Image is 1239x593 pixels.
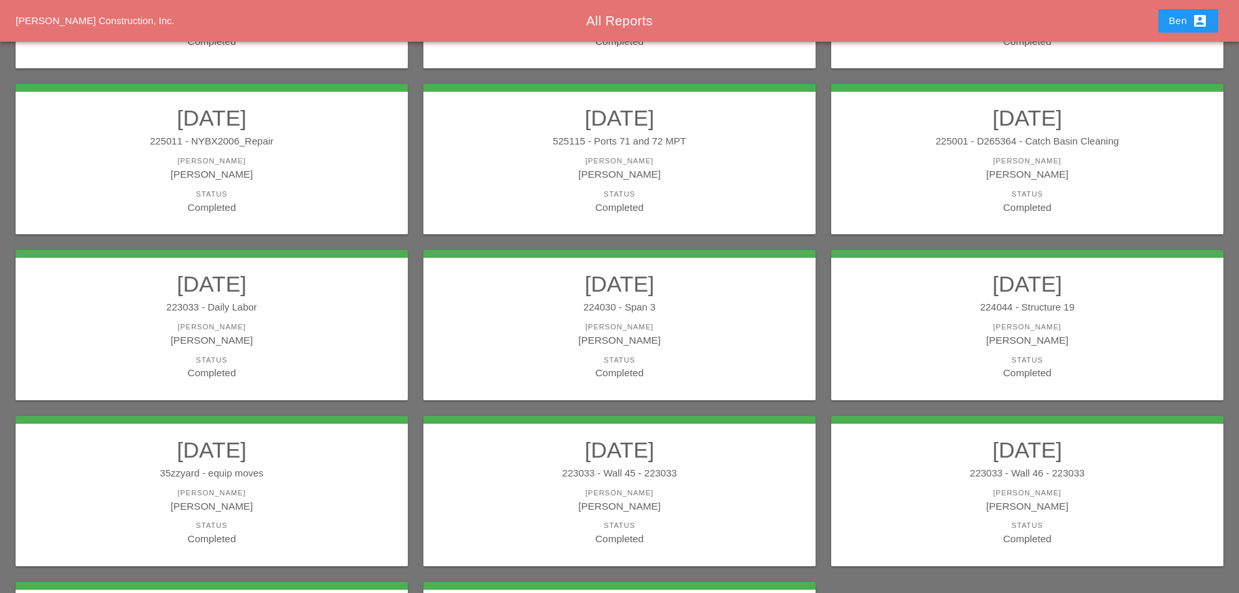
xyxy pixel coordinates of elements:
[29,156,395,167] div: [PERSON_NAME]
[844,488,1210,499] div: [PERSON_NAME]
[29,189,395,200] div: Status
[29,355,395,366] div: Status
[844,437,1210,463] h2: [DATE]
[29,134,395,149] div: 225011 - NYBX2006_Repair
[436,105,803,214] a: [DATE]525115 - Ports 71 and 72 MPT[PERSON_NAME][PERSON_NAME]StatusCompleted
[29,488,395,499] div: [PERSON_NAME]
[436,134,803,149] div: 525115 - Ports 71 and 72 MPT
[436,437,803,546] a: [DATE]223033 - Wall 45 - 223033[PERSON_NAME][PERSON_NAME]StatusCompleted
[844,322,1210,333] div: [PERSON_NAME]
[29,200,395,215] div: Completed
[436,520,803,531] div: Status
[436,466,803,481] div: 223033 - Wall 45 - 223033
[29,167,395,182] div: [PERSON_NAME]
[436,271,803,380] a: [DATE]224030 - Span 3[PERSON_NAME][PERSON_NAME]StatusCompleted
[844,167,1210,182] div: [PERSON_NAME]
[844,105,1210,214] a: [DATE]225001 - D265364 - Catch Basin Cleaning[PERSON_NAME][PERSON_NAME]StatusCompleted
[29,271,395,297] h2: [DATE]
[844,531,1210,546] div: Completed
[29,365,395,380] div: Completed
[844,333,1210,348] div: [PERSON_NAME]
[436,300,803,315] div: 224030 - Span 3
[29,322,395,333] div: [PERSON_NAME]
[29,333,395,348] div: [PERSON_NAME]
[29,437,395,463] h2: [DATE]
[844,271,1210,380] a: [DATE]224044 - Structure 19[PERSON_NAME][PERSON_NAME]StatusCompleted
[436,488,803,499] div: [PERSON_NAME]
[29,466,395,481] div: 35zzyard - equip moves
[436,200,803,215] div: Completed
[844,499,1210,514] div: [PERSON_NAME]
[436,189,803,200] div: Status
[844,271,1210,297] h2: [DATE]
[436,271,803,297] h2: [DATE]
[844,300,1210,315] div: 224044 - Structure 19
[436,156,803,167] div: [PERSON_NAME]
[436,499,803,514] div: [PERSON_NAME]
[436,322,803,333] div: [PERSON_NAME]
[1158,9,1218,33] button: Ben
[436,531,803,546] div: Completed
[29,271,395,380] a: [DATE]223033 - Daily Labor[PERSON_NAME][PERSON_NAME]StatusCompleted
[16,15,174,26] a: [PERSON_NAME] Construction, Inc.
[844,437,1210,546] a: [DATE]223033 - Wall 46 - 223033[PERSON_NAME][PERSON_NAME]StatusCompleted
[436,167,803,182] div: [PERSON_NAME]
[844,365,1210,380] div: Completed
[436,105,803,131] h2: [DATE]
[844,355,1210,366] div: Status
[29,437,395,546] a: [DATE]35zzyard - equip moves[PERSON_NAME][PERSON_NAME]StatusCompleted
[844,520,1210,531] div: Status
[29,300,395,315] div: 223033 - Daily Labor
[844,189,1210,200] div: Status
[844,466,1210,481] div: 223033 - Wall 46 - 223033
[844,156,1210,167] div: [PERSON_NAME]
[29,105,395,214] a: [DATE]225011 - NYBX2006_Repair[PERSON_NAME][PERSON_NAME]StatusCompleted
[844,200,1210,215] div: Completed
[586,14,652,28] span: All Reports
[29,105,395,131] h2: [DATE]
[29,520,395,531] div: Status
[436,437,803,463] h2: [DATE]
[844,134,1210,149] div: 225001 - D265364 - Catch Basin Cleaning
[29,499,395,514] div: [PERSON_NAME]
[436,355,803,366] div: Status
[436,333,803,348] div: [PERSON_NAME]
[1192,13,1208,29] i: account_box
[436,365,803,380] div: Completed
[844,105,1210,131] h2: [DATE]
[29,531,395,546] div: Completed
[1169,13,1208,29] div: Ben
